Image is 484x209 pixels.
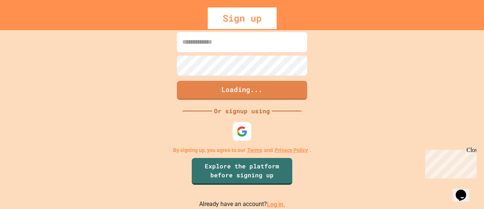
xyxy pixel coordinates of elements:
[247,146,262,154] a: Terms
[192,158,292,185] a: Explore the platform before signing up
[199,200,285,209] p: Already have an account?
[422,147,477,178] iframe: chat widget
[275,146,308,154] a: Privacy Policy
[267,201,285,208] a: Log in.
[453,179,477,202] iframe: chat widget
[212,107,272,115] div: Or signup using
[208,7,277,29] div: Sign up
[3,3,51,47] div: Chat with us now!Close
[173,146,311,154] p: By signing up, you agree to our and .
[177,81,307,100] button: Loading...
[236,126,248,137] img: google-icon.svg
